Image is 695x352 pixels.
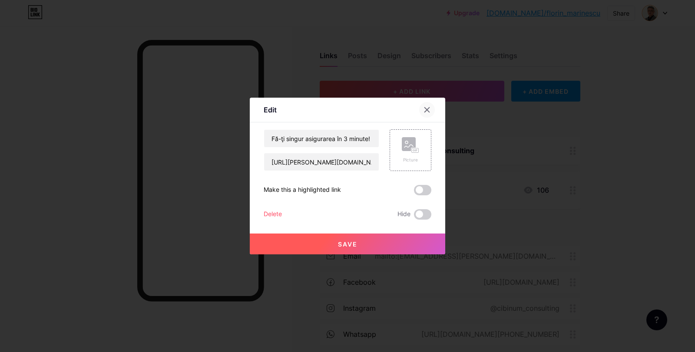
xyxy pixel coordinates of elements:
button: Save [250,234,445,254]
div: Make this a highlighted link [264,185,341,195]
span: Hide [397,209,410,220]
input: URL [264,153,379,171]
div: Edit [264,105,277,115]
div: Delete [264,209,282,220]
div: Picture [402,157,419,163]
span: Save [338,240,357,248]
input: Title [264,130,379,147]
